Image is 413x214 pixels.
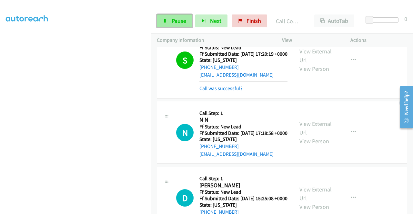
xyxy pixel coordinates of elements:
[199,202,287,208] h5: State: [US_STATE]
[199,72,274,78] a: [EMAIL_ADDRESS][DOMAIN_NAME]
[199,44,287,51] h5: Ff Status: New Lead
[199,124,287,130] h5: Ff Status: New Lead
[199,85,243,91] a: Call was successful?
[199,151,274,157] a: [EMAIL_ADDRESS][DOMAIN_NAME]
[247,17,261,24] span: Finish
[176,189,194,207] h1: D
[350,36,407,44] p: Actions
[172,17,186,24] span: Pause
[176,189,194,207] div: The call is yet to be attempted
[210,17,221,24] span: Next
[314,14,354,27] button: AutoTab
[199,175,287,182] h5: Call Step: 1
[299,65,329,72] a: View Person
[176,124,194,141] h1: N
[282,36,339,44] p: View
[199,182,287,189] h2: [PERSON_NAME]
[157,14,192,27] a: Pause
[299,203,329,210] a: View Person
[299,48,332,64] a: View External Url
[176,51,194,69] h1: S
[232,14,267,27] a: Finish
[199,143,239,149] a: [PHONE_NUMBER]
[199,51,287,57] h5: Ff Submitted Date: [DATE] 17:20:19 +0000
[369,17,398,23] div: Delay between calls (in seconds)
[199,116,286,124] h2: N N
[157,36,270,44] p: Company Information
[199,110,287,116] h5: Call Step: 1
[199,57,287,63] h5: State: [US_STATE]
[276,17,303,25] p: Call Completed
[199,64,239,70] a: [PHONE_NUMBER]
[176,124,194,141] div: The call is yet to be attempted
[299,120,332,136] a: View External Url
[404,14,407,23] div: 0
[199,136,287,143] h5: State: [US_STATE]
[199,195,287,202] h5: Ff Submitted Date: [DATE] 15:25:08 +0000
[195,14,227,27] button: Next
[199,189,287,195] h5: Ff Status: New Lead
[299,186,332,202] a: View External Url
[299,137,329,145] a: View Person
[395,81,413,133] iframe: Resource Center
[199,130,287,136] h5: Ff Submitted Date: [DATE] 17:18:58 +0000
